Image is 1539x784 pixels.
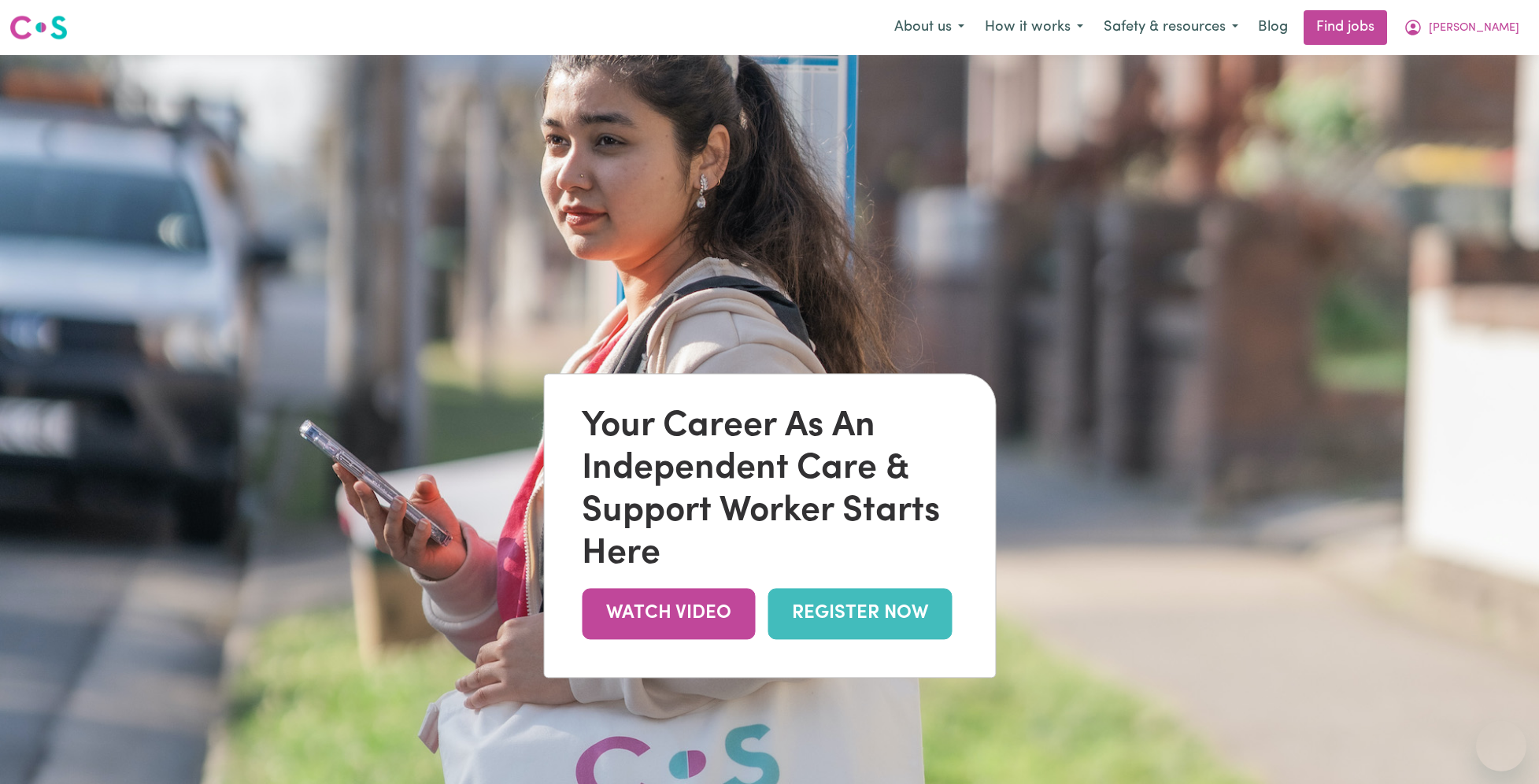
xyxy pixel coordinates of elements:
[582,405,957,575] div: Your Career As An Independent Care & Support Worker Starts Here
[1429,20,1519,37] span: [PERSON_NAME]
[582,588,755,639] a: WATCH VIDEO
[1393,11,1530,44] button: My Account
[884,11,975,44] button: About us
[1093,11,1249,44] button: Safety & resources
[9,13,68,42] img: Careseekers logo
[1249,10,1297,45] a: Blog
[1476,721,1526,771] iframe: Button to launch messaging window
[975,11,1093,44] button: How it works
[9,9,68,46] a: Careseekers logo
[768,588,952,639] a: REGISTER NOW
[1304,10,1387,45] a: Find jobs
